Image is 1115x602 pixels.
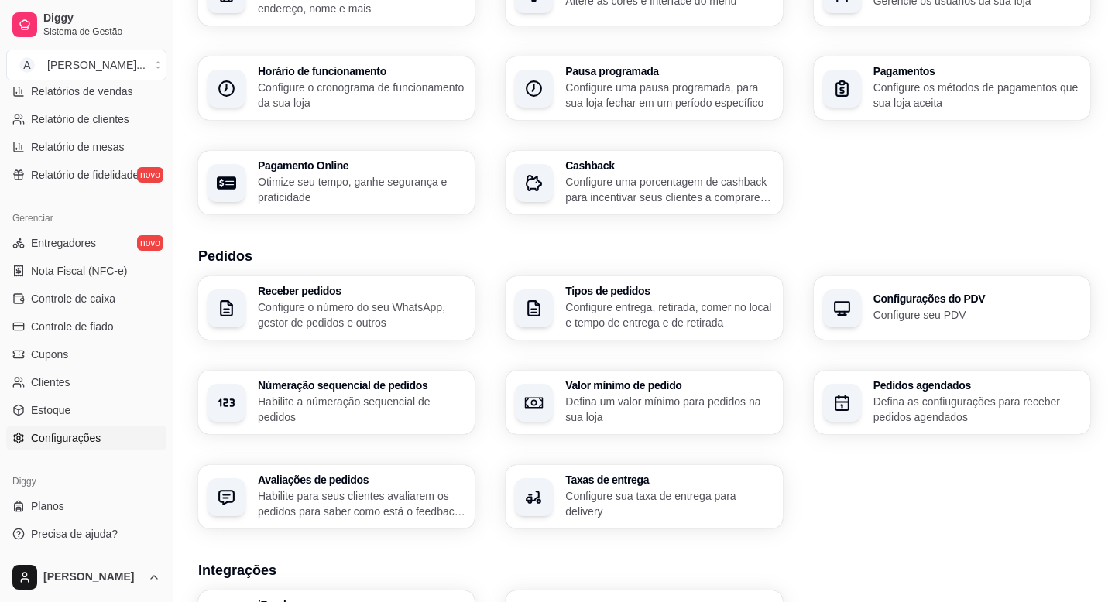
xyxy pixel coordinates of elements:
a: Relatório de fidelidadenovo [6,162,166,187]
p: Configure sua taxa de entrega para delivery [565,488,773,519]
h3: Integrações [198,559,1090,581]
span: Nota Fiscal (NFC-e) [31,263,127,279]
span: Relatório de clientes [31,111,129,127]
button: Taxas de entregaConfigure sua taxa de entrega para delivery [506,465,782,528]
span: Cupons [31,347,68,362]
a: Estoque [6,398,166,422]
p: Defina um valor mínimo para pedidos na sua loja [565,394,773,425]
button: CashbackConfigure uma porcentagem de cashback para incentivar seus clientes a comprarem em sua loja [506,151,782,214]
span: [PERSON_NAME] [43,570,142,584]
h3: Valor mínimo de pedido [565,380,773,391]
span: Controle de caixa [31,291,115,306]
span: Clientes [31,375,70,390]
span: Entregadores [31,235,96,251]
p: Habilite para seus clientes avaliarem os pedidos para saber como está o feedback da sua loja [258,488,465,519]
button: [PERSON_NAME] [6,559,166,596]
button: Pagamento OnlineOtimize seu tempo, ganhe segurança e praticidade [198,151,475,214]
div: [PERSON_NAME] ... [47,57,146,73]
div: Gerenciar [6,206,166,231]
button: Select a team [6,50,166,80]
a: Nota Fiscal (NFC-e) [6,258,166,283]
button: Tipos de pedidosConfigure entrega, retirada, comer no local e tempo de entrega e de retirada [506,276,782,340]
button: Configurações do PDVConfigure seu PDV [814,276,1090,340]
button: Receber pedidosConfigure o número do seu WhatsApp, gestor de pedidos e outros [198,276,475,340]
span: Relatórios de vendas [31,84,133,99]
p: Configure o número do seu WhatsApp, gestor de pedidos e outros [258,299,465,330]
h3: Receber pedidos [258,286,465,296]
span: Controle de fiado [31,319,114,334]
button: Pedidos agendadosDefina as confiugurações para receber pedidos agendados [814,371,1090,434]
h3: Avaliações de pedidos [258,474,465,485]
span: Sistema de Gestão [43,26,160,38]
h3: Pagamentos [873,66,1081,77]
span: Planos [31,498,64,514]
button: Horário de funcionamentoConfigure o cronograma de funcionamento da sua loja [198,56,475,120]
p: Otimize seu tempo, ganhe segurança e praticidade [258,174,465,205]
a: Cupons [6,342,166,367]
div: Diggy [6,469,166,494]
h3: Cashback [565,160,773,171]
a: Configurações [6,426,166,450]
button: Númeração sequencial de pedidosHabilite a númeração sequencial de pedidos [198,371,475,434]
button: Valor mínimo de pedidoDefina um valor mínimo para pedidos na sua loja [506,371,782,434]
button: PagamentosConfigure os métodos de pagamentos que sua loja aceita [814,56,1090,120]
h3: Pedidos [198,245,1090,267]
a: Relatório de clientes [6,107,166,132]
a: Controle de fiado [6,314,166,339]
a: Entregadoresnovo [6,231,166,255]
h3: Configurações do PDV [873,293,1081,304]
button: Pausa programadaConfigure uma pausa programada, para sua loja fechar em um período específico [506,56,782,120]
p: Configure seu PDV [873,307,1081,323]
span: A [19,57,35,73]
p: Defina as confiugurações para receber pedidos agendados [873,394,1081,425]
p: Configure o cronograma de funcionamento da sua loja [258,80,465,111]
a: Planos [6,494,166,518]
a: Controle de caixa [6,286,166,311]
h3: Horário de funcionamento [258,66,465,77]
p: Habilite a númeração sequencial de pedidos [258,394,465,425]
h3: Tipos de pedidos [565,286,773,296]
a: Relatório de mesas [6,135,166,159]
button: Avaliações de pedidosHabilite para seus clientes avaliarem os pedidos para saber como está o feed... [198,465,475,528]
h3: Pausa programada [565,66,773,77]
span: Diggy [43,12,160,26]
span: Configurações [31,430,101,446]
a: Clientes [6,370,166,395]
a: Relatórios de vendas [6,79,166,104]
span: Estoque [31,402,70,418]
a: DiggySistema de Gestão [6,6,166,43]
p: Configure os métodos de pagamentos que sua loja aceita [873,80,1081,111]
span: Precisa de ajuda? [31,526,118,542]
span: Relatório de fidelidade [31,167,139,183]
span: Relatório de mesas [31,139,125,155]
a: Precisa de ajuda? [6,522,166,546]
h3: Pagamento Online [258,160,465,171]
h3: Númeração sequencial de pedidos [258,380,465,391]
h3: Taxas de entrega [565,474,773,485]
h3: Pedidos agendados [873,380,1081,391]
p: Configure uma pausa programada, para sua loja fechar em um período específico [565,80,773,111]
p: Configure entrega, retirada, comer no local e tempo de entrega e de retirada [565,299,773,330]
p: Configure uma porcentagem de cashback para incentivar seus clientes a comprarem em sua loja [565,174,773,205]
